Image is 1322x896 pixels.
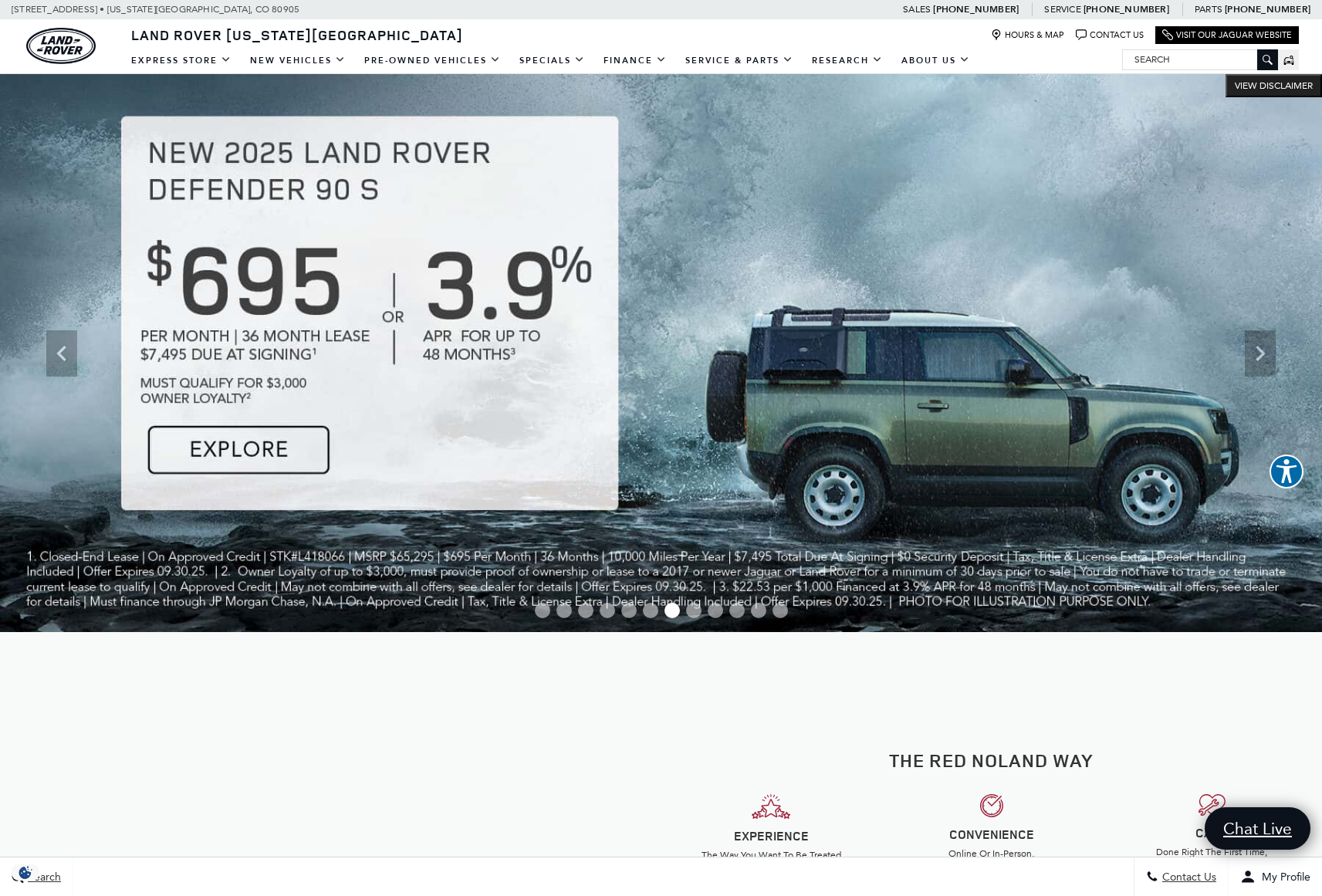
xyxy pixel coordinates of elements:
[594,47,676,74] a: Finance
[1235,79,1313,92] span: VIEW DISCLAIMER
[803,47,892,74] a: Research
[708,603,723,618] span: Go to slide 9
[893,849,1090,869] h6: Online Or In-Person, Shop & Buy How You Want
[933,3,1019,15] a: [PHONE_NUMBER]
[773,603,788,618] span: Go to slide 12
[903,4,931,15] span: Sales
[556,603,572,618] span: Go to slide 2
[1162,29,1292,41] a: Visit Our Jaguar Website
[122,47,979,74] nav: Main Navigation
[8,864,43,881] img: Opt-Out Icon
[26,28,96,64] img: Land Rover
[734,827,809,844] strong: EXPERIENCE
[991,29,1064,41] a: Hours & Map
[1113,847,1310,867] h6: Done Right The First Time, Valet Pick-Up & Delivery
[1215,818,1300,839] span: Chat Live
[949,826,1034,843] strong: CONVENIENCE
[1158,871,1216,884] span: Contact Us
[1225,3,1310,15] a: [PHONE_NUMBER]
[892,47,979,74] a: About Us
[26,28,96,64] a: land-rover
[510,47,594,74] a: Specials
[122,25,472,44] a: Land Rover [US_STATE][GEOGRAPHIC_DATA]
[535,603,550,618] span: Go to slide 1
[1229,857,1322,896] button: Open user profile menu
[1270,455,1303,489] button: Explore your accessibility options
[676,47,803,74] a: Service & Parts
[600,603,615,618] span: Go to slide 4
[621,603,637,618] span: Go to slide 5
[1245,330,1276,377] div: Next
[1205,807,1310,850] a: Chat Live
[673,750,1311,770] h2: The Red Noland Way
[1044,4,1080,15] span: Service
[1195,824,1228,841] strong: CARE
[751,603,766,618] span: Go to slide 11
[1195,4,1222,15] span: Parts
[131,25,463,44] span: Land Rover [US_STATE][GEOGRAPHIC_DATA]
[578,603,593,618] span: Go to slide 3
[686,603,702,618] span: Go to slide 8
[12,4,299,15] a: [STREET_ADDRESS] • [US_STATE][GEOGRAPHIC_DATA], CO 80905
[673,850,870,871] h6: The Way You Want To Be Treated And Then Some
[1270,455,1303,492] aside: Accessibility Help Desk
[729,603,745,618] span: Go to slide 10
[643,603,658,618] span: Go to slide 6
[241,47,355,74] a: New Vehicles
[664,603,680,618] span: Go to slide 7
[1256,871,1310,884] span: My Profile
[46,330,77,377] div: Previous
[1084,3,1169,15] a: [PHONE_NUMBER]
[355,47,510,74] a: Pre-Owned Vehicles
[122,47,241,74] a: EXPRESS STORE
[1123,50,1277,69] input: Search
[1076,29,1144,41] a: Contact Us
[8,864,43,881] section: Click to Open Cookie Consent Modal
